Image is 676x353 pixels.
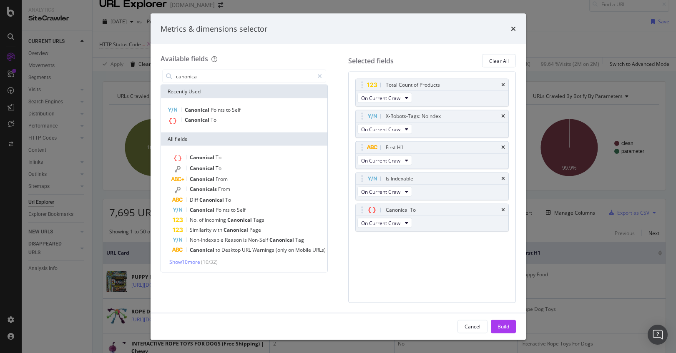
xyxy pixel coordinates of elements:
[249,226,261,233] span: Page
[386,112,441,120] div: X-Robots-Tags: Noindex
[190,185,218,193] span: Canonicals
[216,206,231,213] span: Points
[501,114,505,119] div: times
[224,226,249,233] span: Canonical
[221,246,242,253] span: Desktop
[161,133,328,146] div: All fields
[190,246,216,253] span: Canonical
[199,196,225,203] span: Canonical
[355,204,509,232] div: Canonical TotimesOn Current Crawl
[386,81,440,89] div: Total Count of Products
[489,57,509,64] div: Clear All
[386,206,416,214] div: Canonical To
[216,154,221,161] span: To
[361,125,402,133] span: On Current Crawl
[295,236,304,243] span: Tag
[185,106,211,113] span: Canonical
[295,246,312,253] span: Mobile
[501,176,505,181] div: times
[242,246,252,253] span: URL
[232,106,241,113] span: Self
[211,116,216,123] span: To
[386,175,413,183] div: Is Indexable
[511,23,516,34] div: times
[361,219,402,226] span: On Current Crawl
[498,323,509,330] div: Build
[225,236,243,243] span: Reason
[205,216,227,223] span: Incoming
[190,236,225,243] span: Non-Indexable
[355,141,509,169] div: First H1timesOn Current Crawl
[231,206,237,213] span: to
[237,206,246,213] span: Self
[199,216,205,223] span: of
[201,258,218,265] span: ( 10 / 32 )
[252,246,276,253] span: Warnings
[161,23,267,34] div: Metrics & dimensions selector
[216,165,221,172] span: To
[190,196,199,203] span: Diff
[355,79,509,107] div: Total Count of ProductstimesOn Current Crawl
[169,258,200,265] span: Show 10 more
[386,143,404,152] div: First H1
[357,93,412,103] button: On Current Crawl
[465,323,480,330] div: Cancel
[269,236,295,243] span: Canonical
[648,325,668,345] div: Open Intercom Messenger
[175,70,314,83] input: Search by field name
[355,110,509,138] div: X-Robots-Tags: NoindextimesOn Current Crawl
[243,236,248,243] span: is
[225,196,231,203] span: To
[227,216,253,223] span: Canonical
[348,56,394,65] div: Selected fields
[216,175,228,183] span: From
[190,175,216,183] span: Canonical
[161,85,328,98] div: Recently Used
[357,187,412,197] button: On Current Crawl
[355,173,509,200] div: Is IndexabletimesOn Current Crawl
[190,226,213,233] span: Similarity
[457,320,488,333] button: Cancel
[312,246,326,253] span: URLs)
[501,83,505,88] div: times
[253,216,264,223] span: Tags
[357,124,412,134] button: On Current Crawl
[185,116,211,123] span: Canonical
[361,94,402,101] span: On Current Crawl
[501,208,505,213] div: times
[190,216,199,223] span: No.
[226,106,232,113] span: to
[218,185,230,193] span: From
[213,226,224,233] span: with
[161,54,208,63] div: Available fields
[190,206,216,213] span: Canonical
[288,246,295,253] span: on
[151,13,526,340] div: modal
[491,320,516,333] button: Build
[501,145,505,150] div: times
[190,165,216,172] span: Canonical
[482,54,516,68] button: Clear All
[361,188,402,195] span: On Current Crawl
[357,218,412,228] button: On Current Crawl
[248,236,269,243] span: Non-Self
[276,246,288,253] span: (only
[361,157,402,164] span: On Current Crawl
[357,155,412,165] button: On Current Crawl
[190,154,216,161] span: Canonical
[211,106,226,113] span: Points
[216,246,221,253] span: to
